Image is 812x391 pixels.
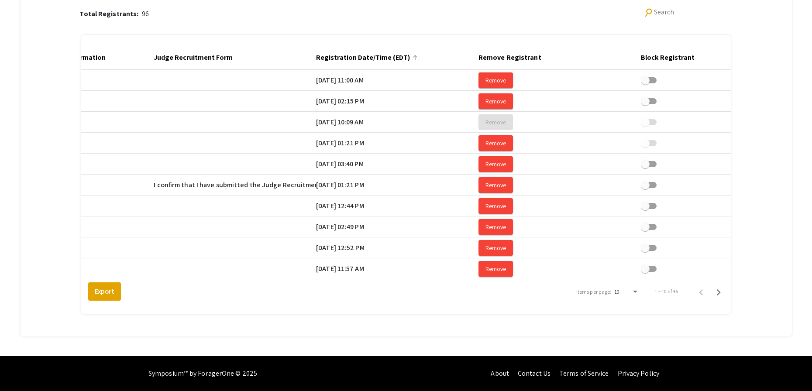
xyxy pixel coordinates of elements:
[316,112,478,133] mat-cell: [DATE] 10:09 AM
[79,9,149,19] div: 96
[655,288,678,295] div: 1 – 10 of 96
[7,352,37,384] iframe: Chat
[79,9,142,19] p: Total Registrants:
[478,177,513,193] button: Remove
[485,265,506,273] span: Remove
[478,261,513,277] button: Remove
[478,135,513,151] button: Remove
[316,52,410,63] div: Registration Date/Time (EDT)
[559,369,609,378] a: Terms of Service
[710,283,727,300] button: Next page
[485,118,506,126] span: Remove
[485,181,506,189] span: Remove
[518,369,551,378] a: Contact Us
[485,76,506,84] span: Remove
[478,114,513,130] button: Remove
[485,160,506,168] span: Remove
[478,198,513,214] button: Remove
[615,288,619,295] span: 10
[478,72,513,88] button: Remove
[618,369,659,378] a: Privacy Policy
[316,237,478,258] mat-cell: [DATE] 12:52 PM
[641,52,702,63] div: Block Registrant
[478,156,513,172] button: Remove
[154,52,241,63] div: Judge Recruitment Form
[485,97,506,105] span: Remove
[478,240,513,256] button: Remove
[478,45,641,70] mat-header-cell: Remove Registrant
[316,258,478,279] mat-cell: [DATE] 11:57 AM
[478,219,513,235] button: Remove
[576,288,612,296] div: Items per page:
[485,244,506,252] span: Remove
[148,356,257,391] div: Symposium™ by ForagerOne © 2025
[643,7,654,18] mat-icon: Search
[485,202,506,210] span: Remove
[154,52,233,63] div: Judge Recruitment Form
[491,369,509,378] a: About
[692,283,710,300] button: Previous page
[478,93,513,109] button: Remove
[154,180,553,190] span: I confirm that I have submitted the Judge Recruitment form ([DOMAIN_NAME][URL]) AND I will be sub...
[485,223,506,231] span: Remove
[615,289,639,295] mat-select: Items per page:
[641,52,695,63] div: Block Registrant
[316,70,478,91] mat-cell: [DATE] 11:00 AM
[316,154,478,175] mat-cell: [DATE] 03:40 PM
[316,52,418,63] div: Registration Date/Time (EDT)
[316,216,478,237] mat-cell: [DATE] 02:49 PM
[485,139,506,147] span: Remove
[316,195,478,216] mat-cell: [DATE] 12:44 PM
[88,282,121,301] button: Export
[316,175,478,195] mat-cell: [DATE] 01:21 PM
[316,91,478,112] mat-cell: [DATE] 02:15 PM
[316,133,478,154] mat-cell: [DATE] 01:21 PM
